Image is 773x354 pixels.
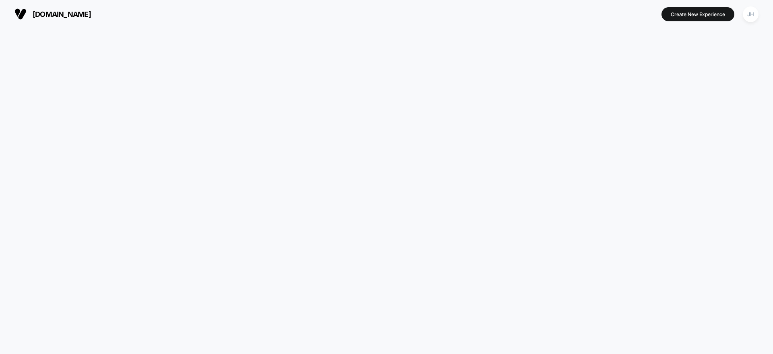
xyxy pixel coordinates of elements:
button: JH [740,6,761,23]
div: JH [743,6,759,22]
button: Create New Experience [661,7,734,21]
button: [DOMAIN_NAME] [12,8,93,21]
span: [DOMAIN_NAME] [33,10,91,19]
img: Visually logo [14,8,27,20]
